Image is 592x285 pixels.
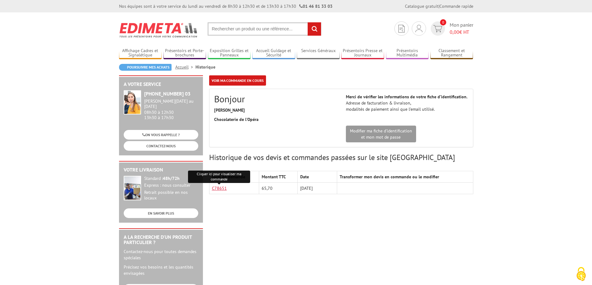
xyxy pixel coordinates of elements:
strong: 48h/72h [163,176,180,181]
p: Précisez vos besoins et les quantités envisagées [124,264,198,276]
a: Catalogue gratuit [405,3,438,9]
th: Date [297,171,337,183]
a: Commande rapide [439,3,473,9]
span: Mon panier [450,21,473,36]
img: Cookies (fenêtre modale) [573,266,589,282]
img: devis rapide [415,25,422,32]
h2: Votre livraison [124,167,198,173]
strong: Merci de vérifier les informations de votre fiche d’identification. [346,94,467,100]
h2: A votre service [124,82,198,87]
h2: Bonjour [214,94,337,104]
a: Classement et Rangement [430,48,473,58]
input: Rechercher un produit ou une référence... [208,22,321,36]
a: C78651 [212,185,227,191]
a: Modifier ma fiche d'identificationet mon mot de passe [346,126,416,142]
a: Présentoirs Presse et Journaux [341,48,384,58]
td: [DATE] [297,183,337,194]
div: Retrait possible en nos locaux [144,190,198,201]
a: Exposition Grilles et Panneaux [208,48,251,58]
input: rechercher [308,22,321,36]
a: Voir ma commande en cours [209,75,266,86]
h2: A la recherche d'un produit particulier ? [124,234,198,245]
img: Edimeta [119,19,198,42]
a: Accueil [175,64,195,70]
div: 08h30 à 12h30 13h30 à 17h30 [144,99,198,120]
strong: [PHONE_NUMBER] 03 [144,91,190,97]
a: Présentoirs Multimédia [386,48,429,58]
a: Présentoirs et Porte-brochures [163,48,206,58]
img: devis rapide [398,25,405,33]
strong: 01 46 81 33 03 [299,3,333,9]
td: 65,70 [259,183,297,194]
div: [PERSON_NAME][DATE] au [DATE] [144,99,198,109]
button: Cookies (fenêtre modale) [570,264,592,285]
th: Transformer mon devis en commande ou le modifier [337,171,473,183]
a: devis rapide 0 Mon panier 0,00€ HT [429,21,473,36]
p: Adresse de facturation & livraison, modalités de paiement ainsi que l’email utilisé. [346,94,468,112]
div: Standard : [144,176,198,181]
div: Cliquer ici pour visualiser ma commande [188,171,250,183]
div: Nos équipes sont à votre service du lundi au vendredi de 8h30 à 12h30 et de 13h30 à 17h30 [119,3,333,9]
a: Services Généraux [297,48,340,58]
p: Contactez-nous pour toutes demandes spéciales [124,248,198,261]
span: € HT [450,29,473,36]
img: widget-service.jpg [124,90,141,114]
div: Express : nous consulter [144,183,198,188]
a: ON VOUS RAPPELLE ? [124,130,198,140]
a: Affichage Cadres et Signalétique [119,48,162,58]
strong: [PERSON_NAME] [214,107,245,113]
span: 0,00 [450,29,459,35]
a: Poursuivre mes achats [119,64,172,71]
a: EN SAVOIR PLUS [124,208,198,218]
a: Accueil Guidage et Sécurité [252,48,295,58]
a: CONTACTEZ-NOUS [124,141,198,151]
h3: Historique de vos devis et commandes passées sur le site [GEOGRAPHIC_DATA] [209,154,473,162]
span: 0 [440,19,446,25]
img: widget-livraison.jpg [124,176,141,200]
th: Montant TTC [259,171,297,183]
img: devis rapide [433,25,442,32]
li: Historique [195,64,215,70]
div: | [405,3,473,9]
strong: Chocolaterie de l'Opéra [214,117,259,122]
